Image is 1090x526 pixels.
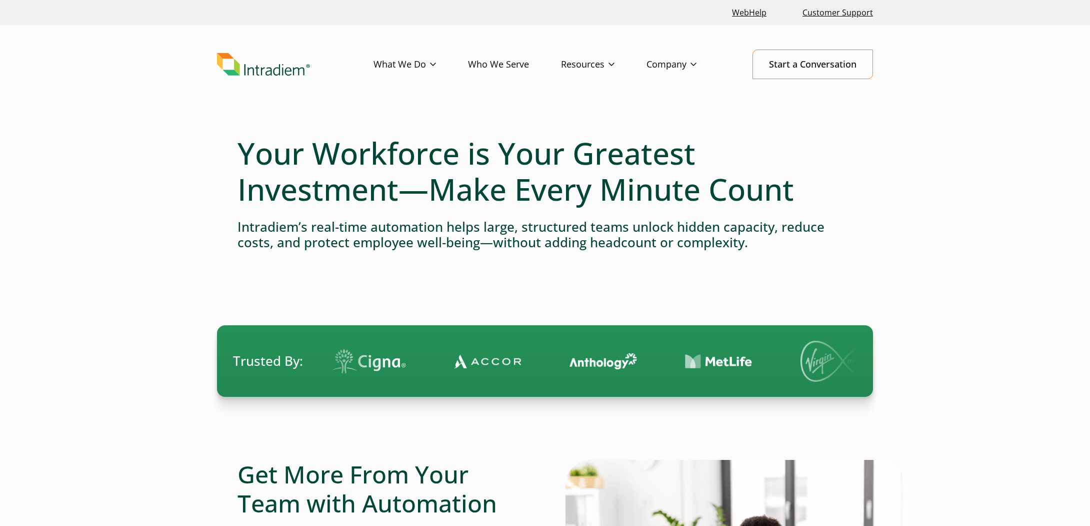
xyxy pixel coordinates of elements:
a: What We Do [373,50,468,79]
a: Link to homepage of Intradiem [217,53,373,76]
a: Company [646,50,728,79]
a: Who We Serve [468,50,561,79]
h4: Intradiem’s real-time automation helps large, structured teams unlock hidden capacity, reduce cos... [237,219,852,250]
img: Intradiem [217,53,310,76]
a: Resources [561,50,646,79]
img: Contact Center Automation Accor Logo [365,354,433,369]
h2: Get More From Your Team with Automation [237,460,524,517]
span: Trusted By: [233,352,303,370]
img: Virgin Media logo. [712,341,782,382]
h1: Your Workforce is Your Greatest Investment—Make Every Minute Count [237,135,852,207]
a: Link opens in a new window [728,2,770,24]
a: Start a Conversation [752,50,873,79]
a: Customer Support [798,2,877,24]
img: Contact Center Automation MetLife Logo [596,354,664,369]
